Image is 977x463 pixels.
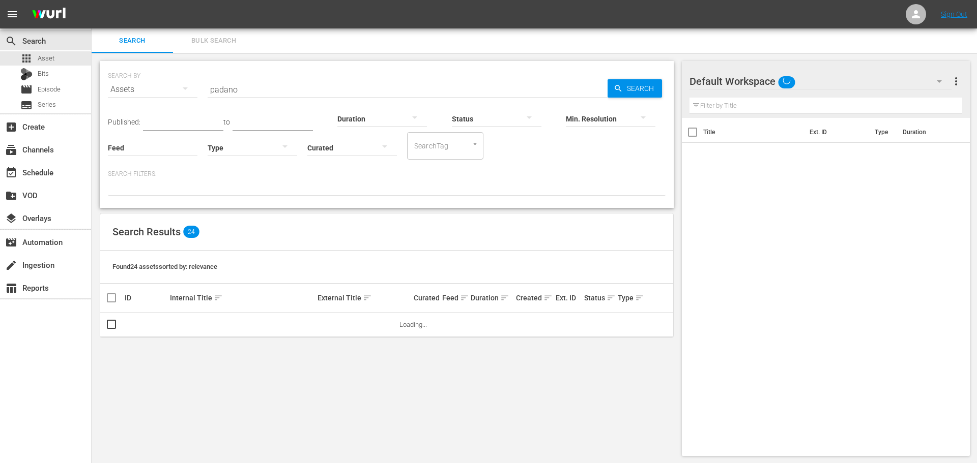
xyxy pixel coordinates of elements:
[584,292,615,304] div: Status
[223,118,230,126] span: to
[112,226,181,238] span: Search Results
[98,35,167,47] span: Search
[460,293,469,302] span: sort
[38,100,56,110] span: Series
[803,118,869,146] th: Ext. ID
[897,118,958,146] th: Duration
[24,3,73,26] img: ans4CAIJ8jUAAAAAAAAAAAAAAAAAAAAAAAAgQb4GAAAAAAAAAAAAAAAAAAAAAAAAJMjXAAAAAAAAAAAAAAAAAAAAAAAAgAT5G...
[470,139,480,149] button: Open
[703,118,803,146] th: Title
[399,321,427,328] span: Loading...
[689,67,952,96] div: Default Workspace
[318,292,411,304] div: External Title
[950,69,962,94] button: more_vert
[214,293,223,302] span: sort
[471,292,513,304] div: Duration
[363,293,372,302] span: sort
[5,121,17,133] span: Create
[500,293,509,302] span: sort
[5,167,17,179] span: Schedule
[618,292,638,304] div: Type
[38,84,61,95] span: Episode
[950,75,962,87] span: more_vert
[20,99,33,111] span: Series
[170,292,314,304] div: Internal Title
[5,144,17,156] span: Channels
[6,8,18,20] span: menu
[20,83,33,96] span: Episode
[414,294,439,302] div: Curated
[112,263,217,270] span: Found 24 assets sorted by: relevance
[38,69,49,79] span: Bits
[869,118,897,146] th: Type
[556,294,581,302] div: Ext. ID
[442,292,468,304] div: Feed
[179,35,248,47] span: Bulk Search
[108,118,140,126] span: Published:
[941,10,967,18] a: Sign Out
[125,294,167,302] div: ID
[38,53,54,64] span: Asset
[635,293,644,302] span: sort
[20,52,33,65] span: Asset
[108,170,666,178] p: Search Filters:
[20,68,33,80] div: Bits
[5,259,17,271] span: Ingestion
[5,190,17,202] span: VOD
[608,79,662,98] button: Search
[516,292,553,304] div: Created
[183,226,199,238] span: 24
[5,282,17,294] span: Reports
[543,293,553,302] span: sort
[5,212,17,225] span: Overlays
[108,75,197,104] div: Assets
[5,236,17,249] span: Automation
[5,35,17,47] span: Search
[607,293,616,302] span: sort
[623,79,662,98] span: Search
